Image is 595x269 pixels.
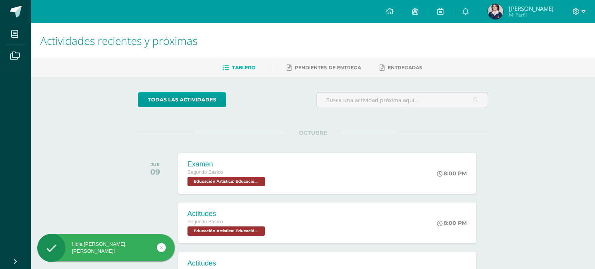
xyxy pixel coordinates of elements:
[287,62,361,74] a: Pendientes de entrega
[287,129,339,136] span: OCTUBRE
[187,226,265,236] span: Educación Artística: Educación Musical 'B'
[388,65,422,70] span: Entregadas
[509,12,554,18] span: Mi Perfil
[187,259,262,267] div: Actitudes
[437,219,467,226] div: 8:00 PM
[187,160,267,168] div: Examen
[40,33,198,48] span: Actividades recientes y próximas
[222,62,255,74] a: Tablero
[437,170,467,177] div: 8:00 PM
[187,170,223,175] span: Segundo Básico
[295,65,361,70] span: Pendientes de entrega
[150,167,160,176] div: 09
[380,62,422,74] a: Entregadas
[232,65,255,70] span: Tablero
[187,219,223,224] span: Segundo Básico
[138,92,226,107] a: todas las Actividades
[187,210,267,218] div: Actitudes
[150,162,160,167] div: JUE
[509,5,554,12] span: [PERSON_NAME]
[316,93,488,108] input: Busca una actividad próxima aquí...
[187,177,265,186] span: Educación Artística: Educación Musical 'B'
[37,241,175,255] div: Hola [PERSON_NAME], [PERSON_NAME]!
[488,4,503,19] img: cf3007ae653add197d8eb2901e7c9666.png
